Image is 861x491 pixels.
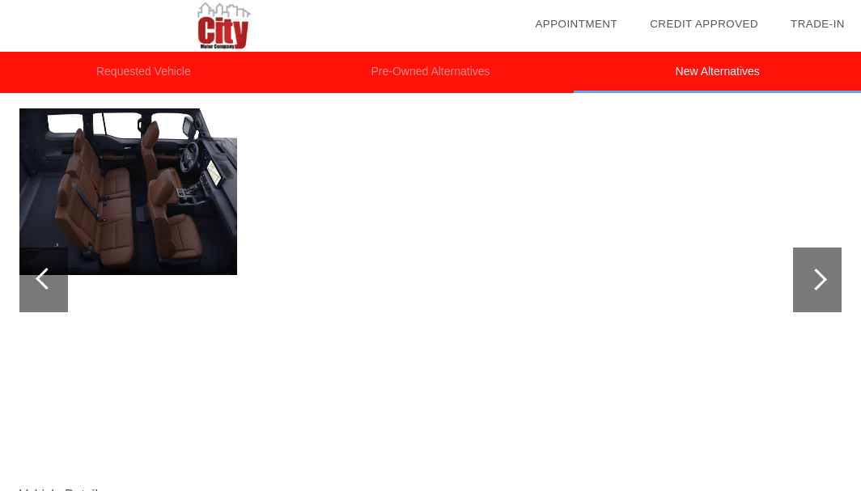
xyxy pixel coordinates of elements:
a: Credit Approved [650,18,758,30]
img: 22.png [15,108,237,275]
li: Pre-Owned Alternatives [287,52,575,93]
a: Trade-In [791,18,845,30]
a: Appointment [535,18,617,30]
li: New Alternatives [574,52,861,93]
